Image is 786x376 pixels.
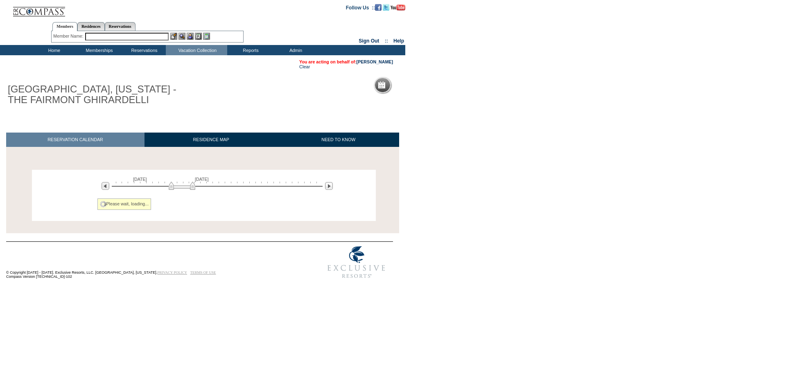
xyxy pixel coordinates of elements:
a: NEED TO KNOW [278,133,399,147]
img: b_edit.gif [170,33,177,40]
td: Follow Us :: [346,4,375,11]
td: Reports [227,45,272,55]
a: RESERVATION CALENDAR [6,133,145,147]
img: Follow us on Twitter [383,4,389,11]
img: Previous [102,182,109,190]
a: Subscribe to our YouTube Channel [391,5,405,9]
td: © Copyright [DATE] - [DATE]. Exclusive Resorts, LLC. [GEOGRAPHIC_DATA], [US_STATE]. Compass Versi... [6,243,293,283]
td: Vacation Collection [166,45,227,55]
img: View [178,33,185,40]
img: Subscribe to our YouTube Channel [391,5,405,11]
span: You are acting on behalf of: [299,59,393,64]
a: Help [393,38,404,44]
div: Member Name: [53,33,85,40]
td: Home [31,45,76,55]
img: Reservations [195,33,202,40]
td: Memberships [76,45,121,55]
td: Admin [272,45,317,55]
div: Please wait, loading... [97,198,151,210]
img: Next [325,182,333,190]
img: b_calculator.gif [203,33,210,40]
img: Impersonate [187,33,194,40]
img: spinner2.gif [100,201,106,207]
a: Sign Out [359,38,379,44]
a: [PERSON_NAME] [357,59,393,64]
td: Reservations [121,45,166,55]
a: Follow us on Twitter [383,5,389,9]
span: [DATE] [195,177,209,182]
a: Residences [77,22,105,31]
a: PRIVACY POLICY [157,270,187,275]
a: Clear [299,64,310,69]
a: TERMS OF USE [190,270,216,275]
span: [DATE] [133,177,147,182]
img: Become our fan on Facebook [375,4,382,11]
a: Reservations [105,22,136,31]
a: Become our fan on Facebook [375,5,382,9]
h5: Reservation Calendar [388,83,451,88]
a: Members [52,22,77,31]
h1: [GEOGRAPHIC_DATA], [US_STATE] - THE FAIRMONT GHIRARDELLI [6,82,190,107]
img: Exclusive Resorts [320,242,393,283]
span: :: [385,38,388,44]
a: RESIDENCE MAP [145,133,278,147]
